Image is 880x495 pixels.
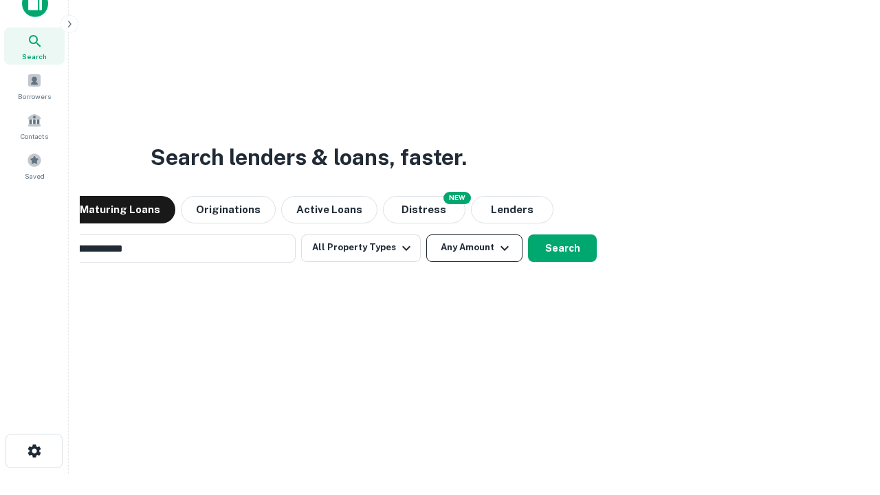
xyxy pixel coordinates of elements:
[4,147,65,184] a: Saved
[4,107,65,144] a: Contacts
[4,27,65,65] a: Search
[151,141,467,174] h3: Search lenders & loans, faster.
[426,234,522,262] button: Any Amount
[18,91,51,102] span: Borrowers
[21,131,48,142] span: Contacts
[471,196,553,223] button: Lenders
[811,385,880,451] iframe: Chat Widget
[181,196,276,223] button: Originations
[25,170,45,181] span: Saved
[65,196,175,223] button: Maturing Loans
[301,234,421,262] button: All Property Types
[528,234,597,262] button: Search
[22,51,47,62] span: Search
[443,192,471,204] div: NEW
[281,196,377,223] button: Active Loans
[4,67,65,104] a: Borrowers
[383,196,465,223] button: Search distressed loans with lien and other non-mortgage details.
